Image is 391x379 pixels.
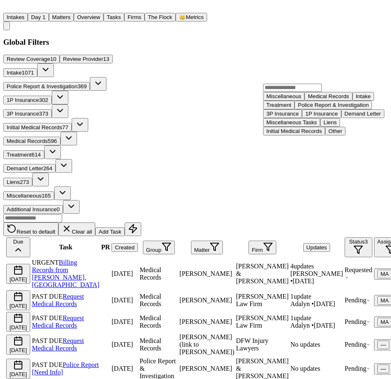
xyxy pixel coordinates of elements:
[345,111,381,117] div: Demand Letter
[143,241,175,254] button: Group
[298,102,369,108] div: Police Report & Investigation
[266,102,291,108] div: Treatment
[356,93,371,99] div: Intake
[308,93,349,99] div: Medical Records
[305,111,338,117] div: 1P Insurance
[266,111,299,117] div: 3P Insurance
[328,128,342,134] div: Other
[263,83,391,135] div: Group
[266,119,317,126] div: Miscellaneous Tasks
[266,128,322,134] div: Initial Medical Records
[323,119,337,126] div: Liens
[266,93,301,99] div: Miscellaneous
